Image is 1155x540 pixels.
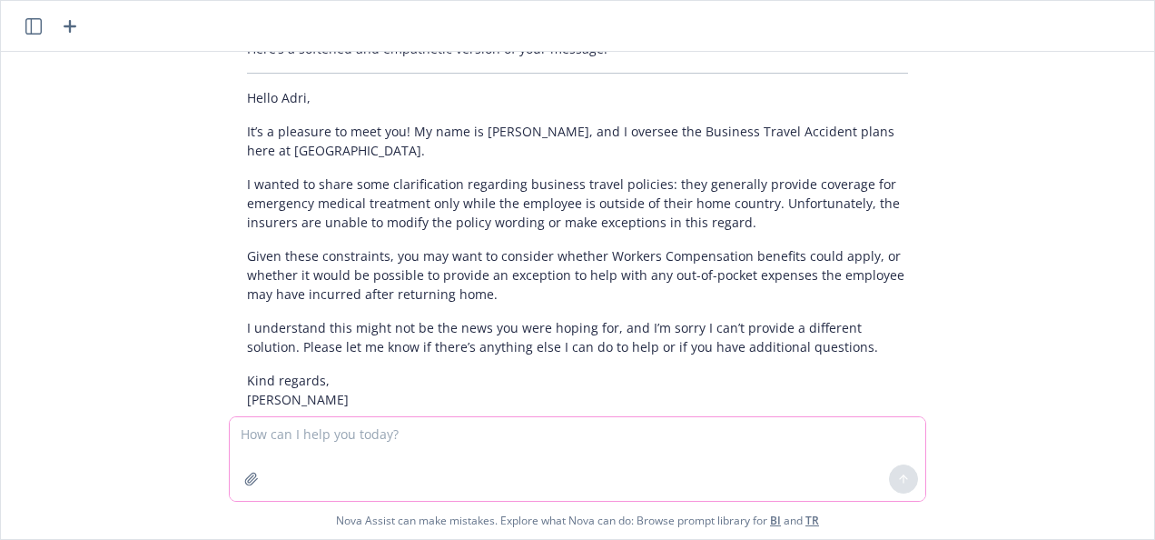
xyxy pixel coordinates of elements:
[247,318,908,356] p: I understand this might not be the news you were hoping for, and I’m sorry I can’t provide a diff...
[770,513,781,528] a: BI
[247,122,908,160] p: It’s a pleasure to meet you! My name is [PERSON_NAME], and I oversee the Business Travel Accident...
[805,513,819,528] a: TR
[247,175,908,232] p: I wanted to share some clarification regarding business travel policies: they generally provide c...
[247,246,908,304] p: Given these constraints, you may want to consider whether Workers Compensation benefits could app...
[247,371,908,409] p: Kind regards, [PERSON_NAME]
[8,502,1147,539] span: Nova Assist can make mistakes. Explore what Nova can do: Browse prompt library for and
[247,88,908,107] p: Hello Adri,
